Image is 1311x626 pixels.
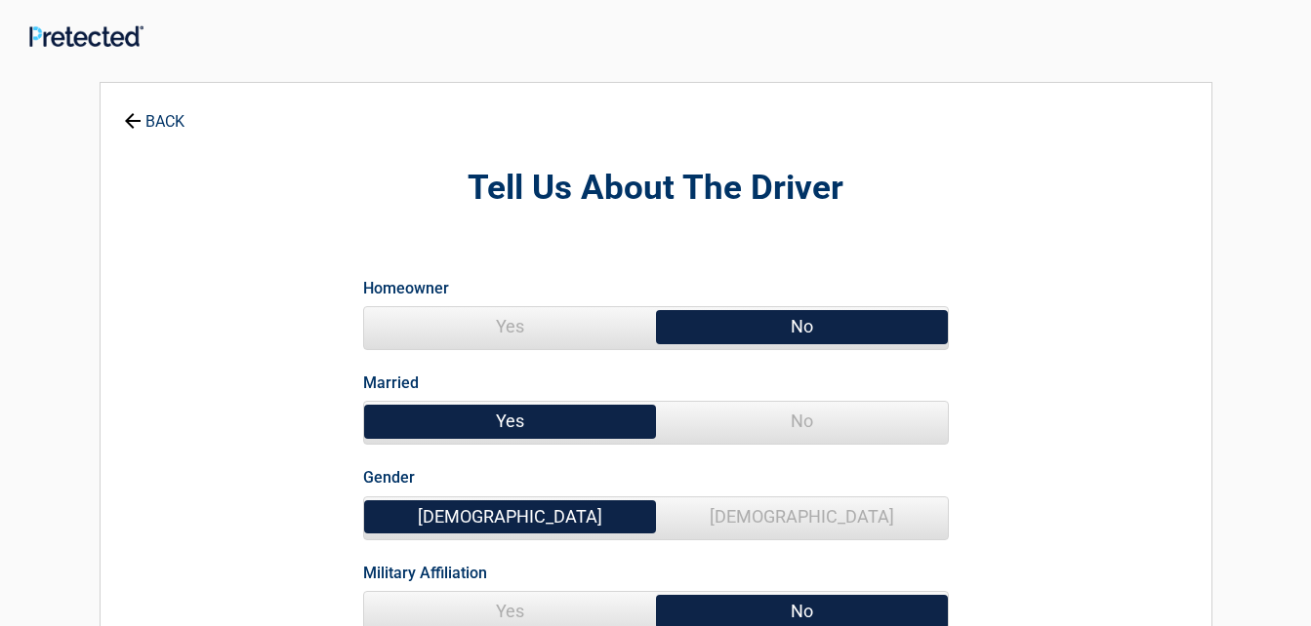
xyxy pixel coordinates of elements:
h2: Tell Us About The Driver [208,166,1104,212]
label: Homeowner [363,275,449,301]
label: Gender [363,464,415,490]
span: No [656,307,948,346]
span: No [656,402,948,441]
span: Yes [364,402,656,441]
label: Married [363,370,419,396]
span: [DEMOGRAPHIC_DATA] [364,497,656,536]
a: BACK [120,96,188,130]
label: Military Affiliation [363,560,487,586]
span: Yes [364,307,656,346]
img: Main Logo [29,25,143,46]
span: [DEMOGRAPHIC_DATA] [656,497,948,536]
